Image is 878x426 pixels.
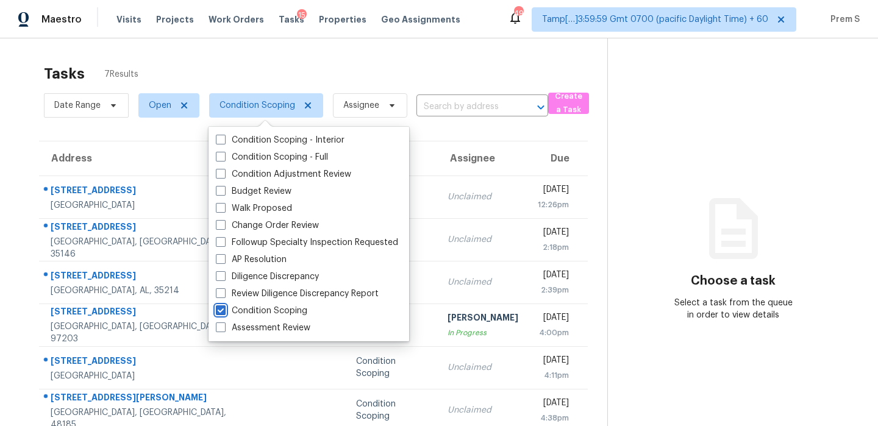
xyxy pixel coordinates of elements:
[216,305,307,317] label: Condition Scoping
[216,185,291,197] label: Budget Review
[220,99,295,112] span: Condition Scoping
[448,327,518,339] div: In Progress
[44,68,85,80] h2: Tasks
[538,226,569,241] div: [DATE]
[514,7,523,20] div: 494
[216,151,328,163] label: Condition Scoping - Full
[826,13,860,26] span: Prem S
[216,288,379,300] label: Review Diligence Discrepancy Report
[216,236,398,249] label: Followup Specialty Inspection Requested
[538,269,569,284] div: [DATE]
[51,199,246,211] div: [GEOGRAPHIC_DATA]
[671,297,796,321] div: Select a task from the queue in order to view details
[209,13,264,26] span: Work Orders
[448,276,518,288] div: Unclaimed
[51,355,246,370] div: [STREET_ADDRESS]
[51,305,246,321] div: [STREET_ADDRESS]
[542,13,768,26] span: Tamp[…]3:59:59 Gmt 0700 (pacific Daylight Time) + 60
[39,141,256,176] th: Address
[51,269,246,285] div: [STREET_ADDRESS]
[343,99,379,112] span: Assignee
[448,233,518,246] div: Unclaimed
[554,90,583,118] span: Create a Task
[448,311,518,327] div: [PERSON_NAME]
[116,13,141,26] span: Visits
[448,361,518,374] div: Unclaimed
[149,99,171,112] span: Open
[356,355,428,380] div: Condition Scoping
[538,311,569,327] div: [DATE]
[51,321,246,345] div: [GEOGRAPHIC_DATA], [GEOGRAPHIC_DATA], 97203
[548,93,589,114] button: Create a Task
[538,199,569,211] div: 12:26pm
[216,254,287,266] label: AP Resolution
[538,397,569,412] div: [DATE]
[381,13,460,26] span: Geo Assignments
[532,99,549,116] button: Open
[216,271,319,283] label: Diligence Discrepancy
[528,141,588,176] th: Due
[538,412,569,424] div: 4:38pm
[51,236,246,260] div: [GEOGRAPHIC_DATA], [GEOGRAPHIC_DATA], 35146
[538,284,569,296] div: 2:39pm
[156,13,194,26] span: Projects
[41,13,82,26] span: Maestro
[448,191,518,203] div: Unclaimed
[51,391,246,406] div: [STREET_ADDRESS][PERSON_NAME]
[319,13,366,26] span: Properties
[51,285,246,297] div: [GEOGRAPHIC_DATA], AL, 35214
[216,134,344,146] label: Condition Scoping - Interior
[438,141,528,176] th: Assignee
[538,241,569,254] div: 2:18pm
[54,99,101,112] span: Date Range
[416,98,514,116] input: Search by address
[538,354,569,369] div: [DATE]
[538,327,569,339] div: 4:00pm
[538,369,569,382] div: 4:11pm
[691,275,776,287] h3: Choose a task
[356,398,428,422] div: Condition Scoping
[51,370,246,382] div: [GEOGRAPHIC_DATA]
[297,9,307,21] div: 15
[51,221,246,236] div: [STREET_ADDRESS]
[216,168,351,180] label: Condition Adjustment Review
[448,404,518,416] div: Unclaimed
[279,15,304,24] span: Tasks
[538,183,569,199] div: [DATE]
[104,68,138,80] span: 7 Results
[51,184,246,199] div: [STREET_ADDRESS]
[216,202,292,215] label: Walk Proposed
[216,322,310,334] label: Assessment Review
[216,219,319,232] label: Change Order Review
